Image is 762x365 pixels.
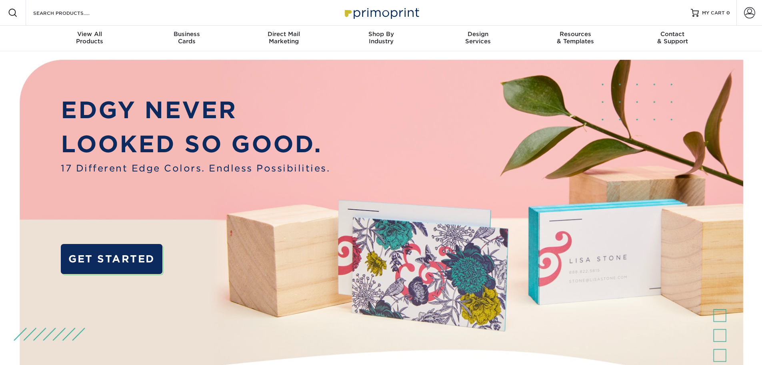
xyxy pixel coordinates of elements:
span: View All [41,30,138,38]
div: Cards [138,30,235,45]
span: Business [138,30,235,38]
div: Marketing [235,30,332,45]
p: EDGY NEVER [61,93,330,127]
span: Shop By [332,30,430,38]
a: Direct MailMarketing [235,26,332,51]
span: Direct Mail [235,30,332,38]
span: MY CART [702,10,725,16]
div: & Support [624,30,721,45]
img: Primoprint [341,4,421,21]
a: Contact& Support [624,26,721,51]
a: GET STARTED [61,244,162,274]
span: Contact [624,30,721,38]
span: 17 Different Edge Colors. Endless Possibilities. [61,161,330,175]
div: Products [41,30,138,45]
a: Shop ByIndustry [332,26,430,51]
div: & Templates [527,30,624,45]
div: Industry [332,30,430,45]
span: 0 [726,10,730,16]
a: DesignServices [430,26,527,51]
div: Services [430,30,527,45]
a: Resources& Templates [527,26,624,51]
p: LOOKED SO GOOD. [61,127,330,161]
input: SEARCH PRODUCTS..... [32,8,110,18]
span: Resources [527,30,624,38]
span: Design [430,30,527,38]
a: BusinessCards [138,26,235,51]
a: View AllProducts [41,26,138,51]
